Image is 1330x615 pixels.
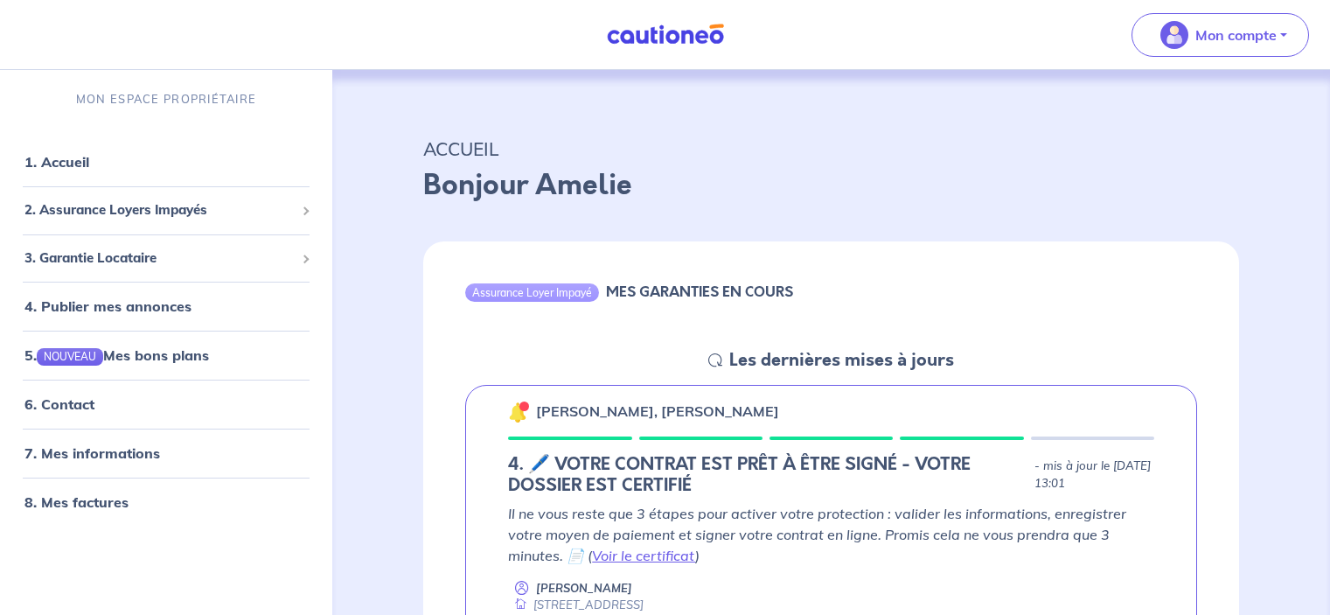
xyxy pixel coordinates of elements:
p: - mis à jour le [DATE] 13:01 [1034,458,1154,493]
div: 6. Contact [7,387,325,422]
a: 4. Publier mes annonces [24,297,191,315]
div: 3. Garantie Locataire [7,241,325,276]
div: 4. Publier mes annonces [7,289,325,324]
img: Cautioneo [600,24,731,45]
a: 5.NOUVEAUMes bons plans [24,346,209,364]
div: 1. Accueil [7,144,325,179]
div: 5.NOUVEAUMes bons plans [7,338,325,373]
p: MON ESPACE PROPRIÉTAIRE [76,91,256,108]
p: [PERSON_NAME] [536,580,632,597]
p: [PERSON_NAME], [PERSON_NAME] [536,401,779,422]
button: illu_account_valid_menu.svgMon compte [1132,13,1309,57]
p: Bonjour Amelie [423,164,1239,206]
a: Voir le certificat [592,547,695,564]
p: Il ne vous reste que 3 étapes pour activer votre protection : valider les informations, enregistr... [508,503,1154,566]
h6: MES GARANTIES EN COURS [606,283,793,300]
span: 3. Garantie Locataire [24,248,295,269]
div: state: PAYMENT-METHOD-IN-PROGRESS, Context: NEW,CHOOSE-CERTIFICATE,RELATIONSHIP,LESSOR-DOCUMENTS [508,454,1154,496]
div: 2. Assurance Loyers Impayés [7,193,325,227]
span: 2. Assurance Loyers Impayés [24,200,295,220]
div: [STREET_ADDRESS] [508,597,644,613]
div: 7. Mes informations [7,436,325,471]
p: ACCUEIL [423,133,1239,164]
div: Assurance Loyer Impayé [465,283,599,301]
p: Mon compte [1195,24,1277,45]
div: 8. Mes factures [7,485,325,520]
a: 6. Contact [24,395,94,413]
a: 8. Mes factures [24,493,129,511]
a: 1. Accueil [24,153,89,171]
img: 🔔 [508,402,529,423]
h5: Les dernières mises à jours [729,350,954,371]
a: 7. Mes informations [24,444,160,462]
h5: 4. 🖊️ VOTRE CONTRAT EST PRÊT À ÊTRE SIGNÉ - VOTRE DOSSIER EST CERTIFIÉ [508,454,1027,496]
img: illu_account_valid_menu.svg [1160,21,1188,49]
